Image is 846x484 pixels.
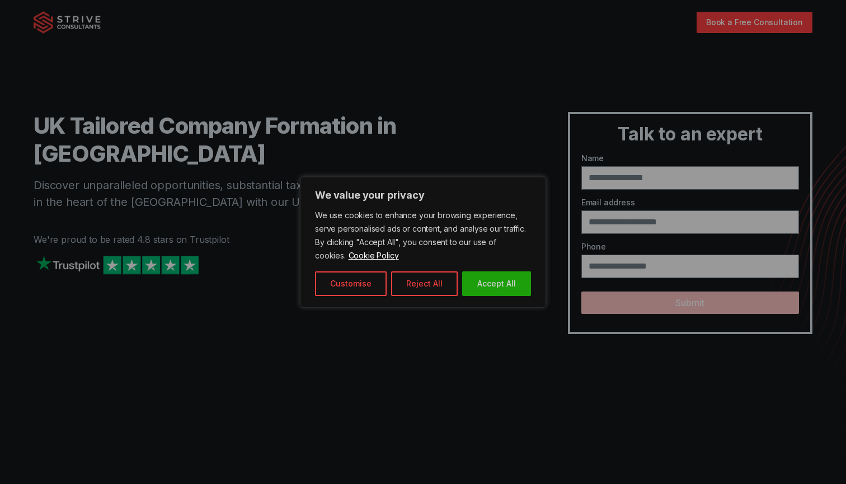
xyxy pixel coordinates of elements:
p: We use cookies to enhance your browsing experience, serve personalised ads or content, and analys... [315,209,531,262]
p: We value your privacy [315,189,531,202]
button: Reject All [391,271,458,296]
a: Cookie Policy [348,250,399,261]
button: Accept All [462,271,531,296]
button: Customise [315,271,387,296]
div: We value your privacy [300,177,546,308]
